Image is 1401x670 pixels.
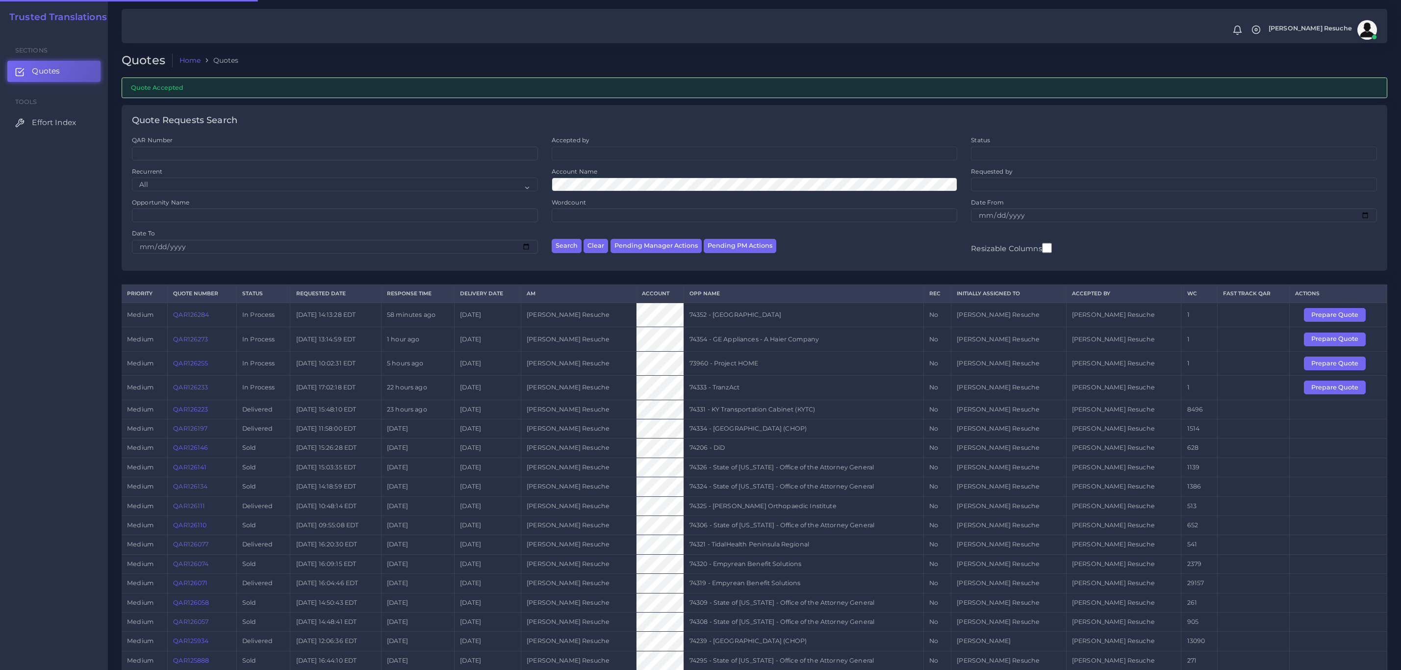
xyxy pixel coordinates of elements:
[951,284,1067,303] th: Initially Assigned to
[173,599,209,606] a: QAR126058
[1066,593,1181,612] td: [PERSON_NAME] Resuche
[521,438,637,458] td: [PERSON_NAME] Resuche
[1181,400,1217,419] td: 8496
[173,311,209,318] a: QAR126284
[1181,438,1217,458] td: 628
[1066,419,1181,438] td: [PERSON_NAME] Resuche
[127,657,153,664] span: medium
[923,574,951,593] td: No
[1181,458,1217,477] td: 1139
[290,303,382,327] td: [DATE] 14:13:28 EDT
[381,593,454,612] td: [DATE]
[684,303,923,327] td: 74352 - [GEOGRAPHIC_DATA]
[455,303,521,327] td: [DATE]
[1304,333,1366,346] button: Prepare Quote
[455,458,521,477] td: [DATE]
[290,419,382,438] td: [DATE] 11:58:00 EDT
[951,515,1067,535] td: [PERSON_NAME] Resuche
[381,535,454,554] td: [DATE]
[1066,327,1181,351] td: [PERSON_NAME] Resuche
[611,239,702,253] button: Pending Manager Actions
[552,167,598,176] label: Account Name
[173,335,208,343] a: QAR126273
[381,515,454,535] td: [DATE]
[455,593,521,612] td: [DATE]
[290,376,382,400] td: [DATE] 17:02:18 EDT
[290,458,382,477] td: [DATE] 15:03:35 EDT
[923,376,951,400] td: No
[290,477,382,496] td: [DATE] 14:18:59 EDT
[127,599,153,606] span: medium
[179,55,201,65] a: Home
[684,574,923,593] td: 74319 - Empyrean Benefit Solutions
[923,327,951,351] td: No
[684,477,923,496] td: 74324 - State of [US_STATE] - Office of the Attorney General
[923,515,951,535] td: No
[381,351,454,375] td: 5 hours ago
[1304,359,1373,366] a: Prepare Quote
[236,574,290,593] td: Delivered
[173,560,208,567] a: QAR126074
[236,419,290,438] td: Delivered
[132,167,162,176] label: Recurrent
[1181,632,1217,651] td: 13090
[521,477,637,496] td: [PERSON_NAME] Resuche
[1269,26,1352,32] span: [PERSON_NAME] Resuche
[381,458,454,477] td: [DATE]
[132,229,155,237] label: Date To
[951,438,1067,458] td: [PERSON_NAME] Resuche
[290,574,382,593] td: [DATE] 16:04:46 EDT
[684,593,923,612] td: 74309 - State of [US_STATE] - Office of the Attorney General
[521,458,637,477] td: [PERSON_NAME] Resuche
[127,444,153,451] span: medium
[1181,419,1217,438] td: 1514
[521,535,637,554] td: [PERSON_NAME] Resuche
[127,483,153,490] span: medium
[455,515,521,535] td: [DATE]
[951,327,1067,351] td: [PERSON_NAME] Resuche
[521,612,637,631] td: [PERSON_NAME] Resuche
[923,351,951,375] td: No
[521,651,637,670] td: [PERSON_NAME] Resuche
[132,136,173,144] label: QAR Number
[173,657,209,664] a: QAR125888
[521,284,637,303] th: AM
[1066,284,1181,303] th: Accepted by
[521,554,637,573] td: [PERSON_NAME] Resuche
[381,327,454,351] td: 1 hour ago
[455,574,521,593] td: [DATE]
[951,477,1067,496] td: [PERSON_NAME] Resuche
[381,612,454,631] td: [DATE]
[455,327,521,351] td: [DATE]
[1066,651,1181,670] td: [PERSON_NAME] Resuche
[173,618,208,625] a: QAR126057
[1066,303,1181,327] td: [PERSON_NAME] Resuche
[1066,612,1181,631] td: [PERSON_NAME] Resuche
[173,579,207,587] a: QAR126071
[1181,303,1217,327] td: 1
[290,515,382,535] td: [DATE] 09:55:08 EDT
[951,496,1067,515] td: [PERSON_NAME] Resuche
[381,554,454,573] td: [DATE]
[1181,554,1217,573] td: 2379
[1304,308,1366,322] button: Prepare Quote
[173,406,208,413] a: QAR126223
[236,400,290,419] td: Delivered
[951,632,1067,651] td: [PERSON_NAME]
[236,376,290,400] td: In Process
[1066,376,1181,400] td: [PERSON_NAME] Resuche
[684,400,923,419] td: 74331 - KY Transportation Cabinet (KYTC)
[381,400,454,419] td: 23 hours ago
[1066,535,1181,554] td: [PERSON_NAME] Resuche
[127,541,153,548] span: medium
[455,554,521,573] td: [DATE]
[521,496,637,515] td: [PERSON_NAME] Resuche
[1181,535,1217,554] td: 541
[923,554,951,573] td: No
[7,61,101,81] a: Quotes
[290,554,382,573] td: [DATE] 16:09:15 EDT
[127,406,153,413] span: medium
[236,303,290,327] td: In Process
[1181,351,1217,375] td: 1
[923,651,951,670] td: No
